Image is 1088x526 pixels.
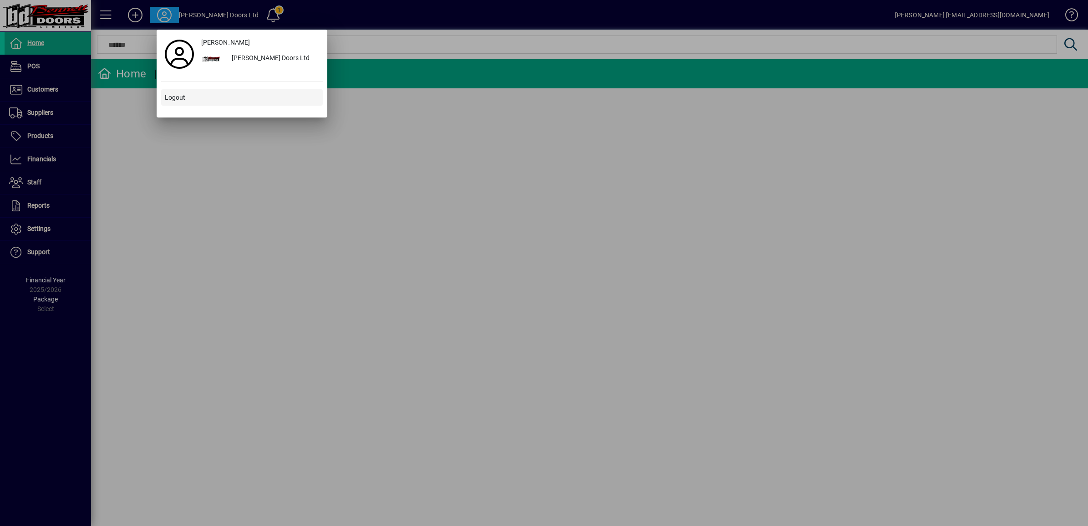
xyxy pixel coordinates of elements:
span: Logout [165,93,185,102]
div: [PERSON_NAME] Doors Ltd [224,51,323,67]
button: [PERSON_NAME] Doors Ltd [198,51,323,67]
span: [PERSON_NAME] [201,38,250,47]
button: Logout [161,89,323,106]
a: Profile [161,46,198,62]
a: [PERSON_NAME] [198,34,323,51]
